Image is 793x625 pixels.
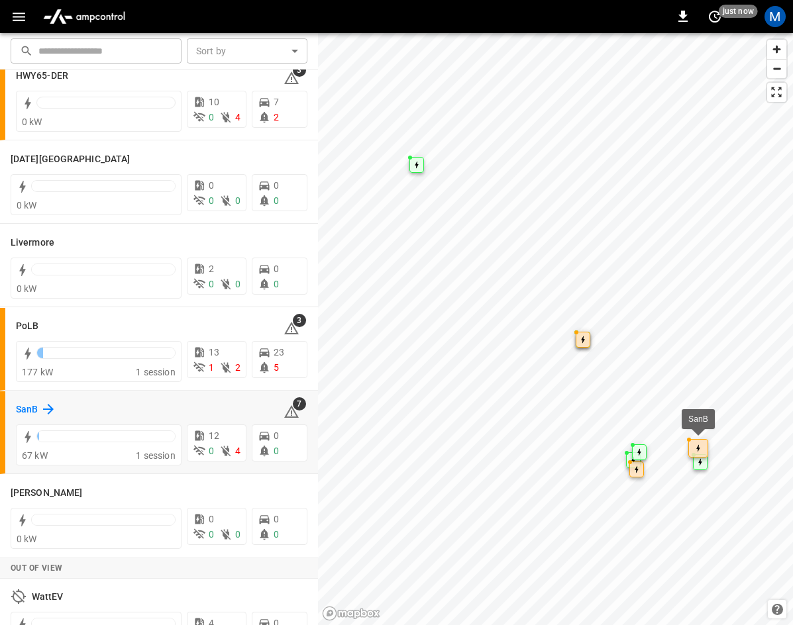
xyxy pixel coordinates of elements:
[17,534,37,544] span: 0 kW
[767,60,786,78] span: Zoom out
[17,283,37,294] span: 0 kW
[693,454,708,470] div: Map marker
[274,446,279,456] span: 0
[626,452,641,468] div: Map marker
[16,319,38,334] h6: PoLB
[11,152,130,167] h6: Karma Center
[11,236,54,250] h6: Livermore
[274,362,279,373] span: 5
[11,563,62,573] strong: Out of View
[209,195,214,206] span: 0
[688,439,708,457] div: Map marker
[209,112,214,122] span: 0
[576,332,590,348] div: Map marker
[235,279,240,289] span: 0
[274,180,279,191] span: 0
[274,347,284,358] span: 23
[688,412,708,426] div: SanB
[235,362,240,373] span: 2
[209,529,214,540] span: 0
[22,450,48,461] span: 67 kW
[293,64,306,77] span: 3
[16,403,38,417] h6: SanB
[209,362,214,373] span: 1
[136,367,175,377] span: 1 session
[22,117,42,127] span: 0 kW
[209,97,219,107] span: 10
[209,430,219,441] span: 12
[274,112,279,122] span: 2
[209,347,219,358] span: 13
[274,264,279,274] span: 0
[16,69,68,83] h6: HWY65-DER
[38,4,131,29] img: ampcontrol.io logo
[17,200,37,211] span: 0 kW
[293,314,306,327] span: 3
[235,446,240,456] span: 4
[22,367,53,377] span: 177 kW
[704,6,725,27] button: set refresh interval
[274,195,279,206] span: 0
[274,430,279,441] span: 0
[209,180,214,191] span: 0
[767,59,786,78] button: Zoom out
[32,590,64,604] h6: WattEV
[209,446,214,456] span: 0
[235,195,240,206] span: 0
[11,486,82,501] h6: Vernon
[274,97,279,107] span: 7
[409,157,424,173] div: Map marker
[632,444,647,460] div: Map marker
[765,6,786,27] div: profile-icon
[322,606,380,621] a: Mapbox homepage
[719,5,758,18] span: just now
[767,40,786,59] button: Zoom in
[274,279,279,289] span: 0
[318,33,793,625] canvas: Map
[136,450,175,461] span: 1 session
[274,529,279,540] span: 0
[209,264,214,274] span: 2
[629,461,644,477] div: Map marker
[274,514,279,524] span: 0
[293,397,306,410] span: 7
[209,279,214,289] span: 0
[235,529,240,540] span: 0
[235,112,240,122] span: 4
[209,514,214,524] span: 0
